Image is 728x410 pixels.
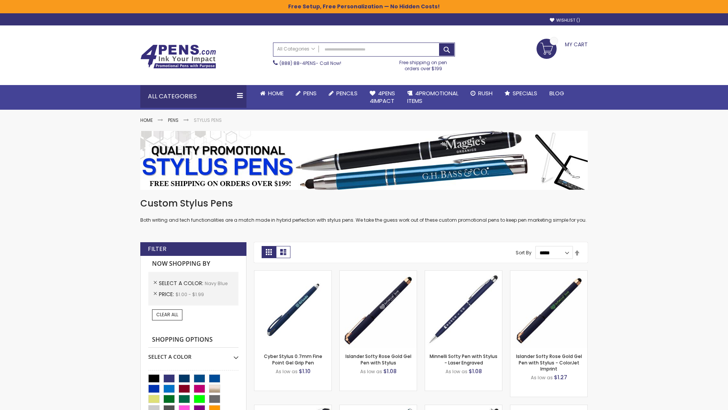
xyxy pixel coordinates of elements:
div: All Categories [140,85,246,108]
strong: Grid [262,246,276,258]
span: Blog [549,89,564,97]
span: $1.27 [554,374,567,381]
span: 4Pens 4impact [370,89,395,105]
a: Cyber Stylus 0.7mm Fine Point Gel Grip Pen-Navy Blue [254,270,331,277]
img: Islander Softy Rose Gold Gel Pen with Stylus - ColorJet Imprint-Navy Blue [510,271,587,348]
span: As low as [446,368,468,375]
a: (888) 88-4PENS [279,60,316,66]
img: Stylus Pens [140,131,588,190]
span: Navy Blue [205,280,227,287]
span: As low as [531,374,553,381]
a: Blog [543,85,570,102]
a: Pens [290,85,323,102]
span: Pens [303,89,317,97]
a: Islander Softy Rose Gold Gel Pen with Stylus - ColorJet Imprint-Navy Blue [510,270,587,277]
div: Free shipping on pen orders over $199 [392,57,455,72]
a: 4Pens4impact [364,85,401,110]
img: Islander Softy Rose Gold Gel Pen with Stylus-Navy Blue [340,271,417,348]
a: Pens [168,117,179,123]
strong: Now Shopping by [148,256,238,272]
span: Rush [478,89,493,97]
strong: Shopping Options [148,332,238,348]
span: As low as [360,368,382,375]
div: Both writing and tech functionalities are a match made in hybrid perfection with stylus pens. We ... [140,197,588,224]
a: Islander Softy Rose Gold Gel Pen with Stylus - ColorJet Imprint [516,353,582,372]
span: Home [268,89,284,97]
a: Cyber Stylus 0.7mm Fine Point Gel Grip Pen [264,353,322,366]
h1: Custom Stylus Pens [140,197,588,210]
img: Minnelli Softy Pen with Stylus - Laser Engraved-Navy Blue [425,271,502,348]
strong: Stylus Pens [194,117,222,123]
span: - Call Now! [279,60,341,66]
span: Clear All [156,311,178,318]
span: $1.08 [383,367,397,375]
span: Specials [513,89,537,97]
span: $1.08 [469,367,482,375]
span: 4PROMOTIONAL ITEMS [407,89,458,105]
a: Rush [464,85,499,102]
a: Minnelli Softy Pen with Stylus - Laser Engraved [430,353,497,366]
div: Select A Color [148,348,238,361]
a: Islander Softy Rose Gold Gel Pen with Stylus [345,353,411,366]
span: $1.10 [299,367,311,375]
img: Cyber Stylus 0.7mm Fine Point Gel Grip Pen-Navy Blue [254,271,331,348]
span: Pencils [336,89,358,97]
a: 4PROMOTIONALITEMS [401,85,464,110]
span: Select A Color [159,279,205,287]
label: Sort By [516,249,532,256]
a: Home [254,85,290,102]
a: Wishlist [550,17,580,23]
a: All Categories [273,43,319,55]
span: All Categories [277,46,315,52]
a: Pencils [323,85,364,102]
img: 4Pens Custom Pens and Promotional Products [140,44,216,69]
a: Home [140,117,153,123]
strong: Filter [148,245,166,253]
a: Islander Softy Rose Gold Gel Pen with Stylus-Navy Blue [340,270,417,277]
a: Minnelli Softy Pen with Stylus - Laser Engraved-Navy Blue [425,270,502,277]
span: $1.00 - $1.99 [176,291,204,298]
span: Price [159,290,176,298]
span: As low as [276,368,298,375]
a: Clear All [152,309,182,320]
a: Specials [499,85,543,102]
